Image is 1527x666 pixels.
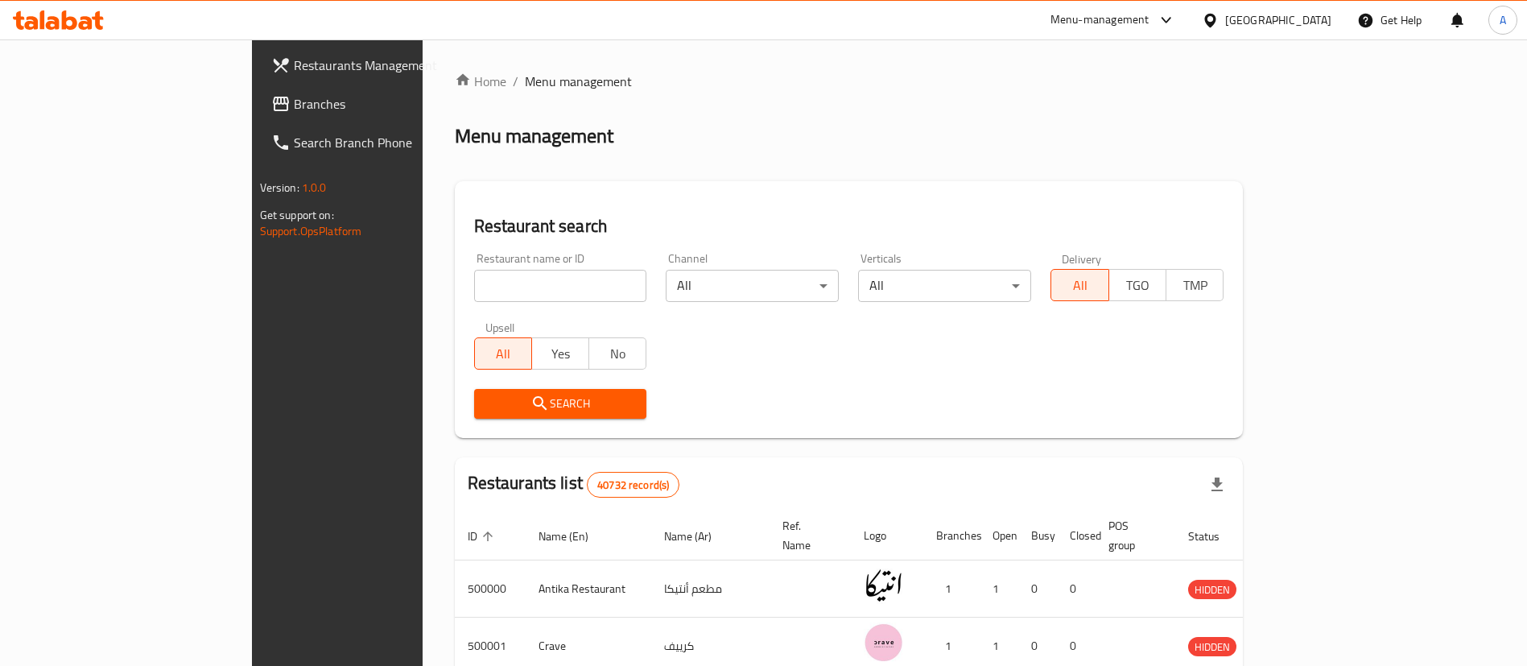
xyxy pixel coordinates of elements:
[513,72,518,91] li: /
[526,561,651,618] td: Antika Restaurant
[487,394,634,414] span: Search
[485,321,515,333] label: Upsell
[1108,269,1166,301] button: TGO
[980,511,1018,561] th: Open
[1188,581,1236,599] span: HIDDEN
[1058,274,1102,297] span: All
[302,177,327,198] span: 1.0.0
[1173,274,1217,297] span: TMP
[455,72,1244,91] nav: breadcrumb
[1188,527,1240,546] span: Status
[1062,253,1102,264] label: Delivery
[851,511,923,561] th: Logo
[1166,269,1224,301] button: TMP
[1050,269,1108,301] button: All
[1225,11,1331,29] div: [GEOGRAPHIC_DATA]
[260,205,334,225] span: Get support on:
[1057,561,1096,618] td: 0
[1188,580,1236,599] div: HIDDEN
[455,123,613,149] h2: Menu management
[258,123,507,162] a: Search Branch Phone
[864,623,904,663] img: Crave
[588,337,646,370] button: No
[980,561,1018,618] td: 1
[294,133,494,152] span: Search Branch Phone
[588,478,679,493] span: 40732 record(s)
[1116,274,1160,297] span: TGO
[474,214,1224,238] h2: Restaurant search
[481,342,526,366] span: All
[1018,561,1057,618] td: 0
[1050,10,1149,30] div: Menu-management
[474,337,532,370] button: All
[474,389,647,419] button: Search
[1198,465,1236,504] div: Export file
[260,221,362,242] a: Support.OpsPlatform
[858,270,1031,302] div: All
[294,56,494,75] span: Restaurants Management
[474,270,647,302] input: Search for restaurant name or ID..
[539,342,583,366] span: Yes
[539,527,609,546] span: Name (En)
[1500,11,1506,29] span: A
[1057,511,1096,561] th: Closed
[468,471,680,498] h2: Restaurants list
[525,72,632,91] span: Menu management
[923,511,980,561] th: Branches
[596,342,640,366] span: No
[258,85,507,123] a: Branches
[587,472,679,498] div: Total records count
[864,565,904,606] img: Antika Restaurant
[258,46,507,85] a: Restaurants Management
[664,527,733,546] span: Name (Ar)
[294,94,494,114] span: Branches
[531,337,589,370] button: Yes
[1018,511,1057,561] th: Busy
[666,270,839,302] div: All
[468,527,498,546] span: ID
[1108,516,1156,555] span: POS group
[782,516,832,555] span: Ref. Name
[1188,638,1236,656] span: HIDDEN
[651,561,770,618] td: مطعم أنتيكا
[260,177,299,198] span: Version:
[923,561,980,618] td: 1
